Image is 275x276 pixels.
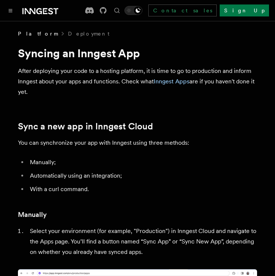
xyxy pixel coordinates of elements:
a: Contact sales [148,4,217,16]
button: Find something... [112,6,121,15]
h1: Syncing an Inngest App [18,46,257,60]
button: Toggle navigation [6,6,15,15]
span: Platform [18,30,58,37]
li: Manually; [28,157,257,168]
li: Select your environment (for example, "Production") in Inngest Cloud and navigate to the Apps pag... [28,226,257,257]
a: Manually [18,209,47,220]
button: Toggle dark mode [124,6,142,15]
a: Deployment [68,30,109,37]
a: Sync a new app in Inngest Cloud [18,121,153,132]
a: Inngest Apps [154,78,189,85]
p: After deploying your code to a hosting platform, it is time to go to production and inform Innges... [18,66,257,97]
a: Sign Up [220,4,269,16]
li: With a curl command. [28,184,257,194]
p: You can synchronize your app with Inngest using three methods: [18,138,257,148]
li: Automatically using an integration; [28,171,257,181]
